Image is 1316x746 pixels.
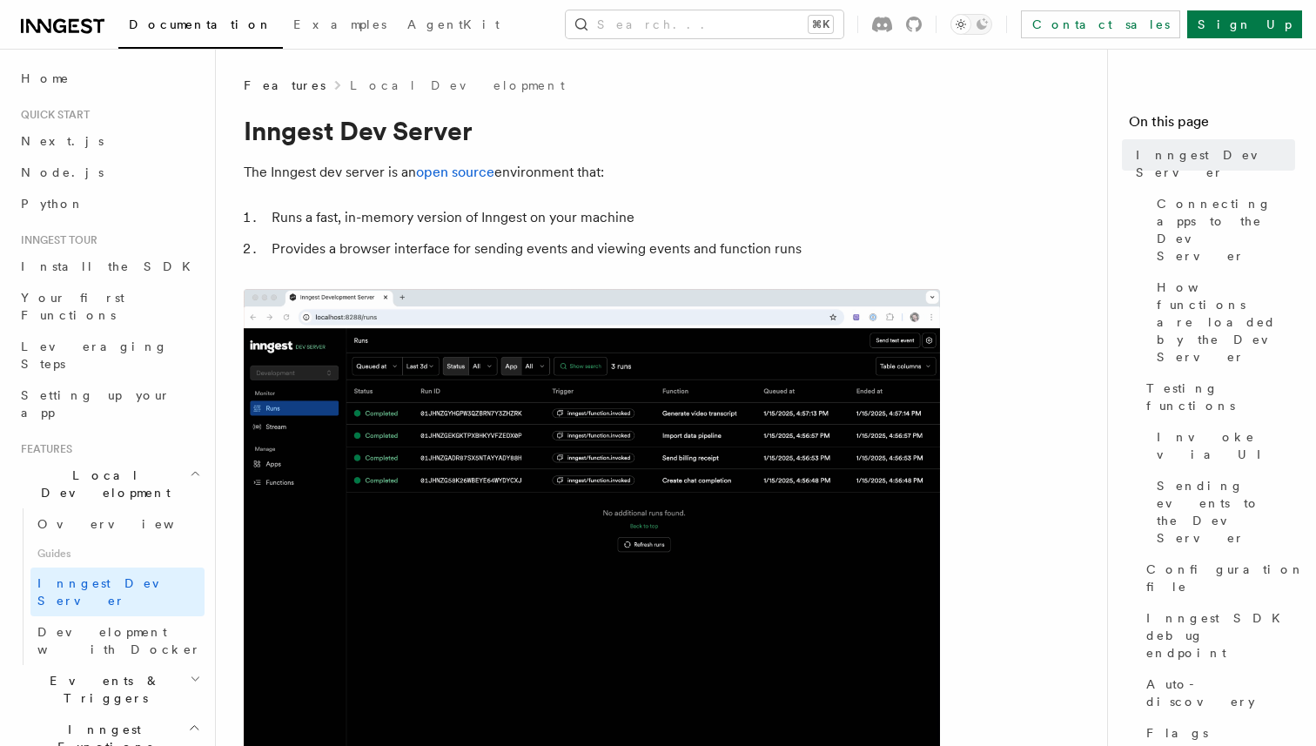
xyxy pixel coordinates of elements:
a: Your first Functions [14,282,205,331]
span: Setting up your app [21,388,171,420]
a: Invoke via UI [1150,421,1295,470]
span: Invoke via UI [1157,428,1295,463]
span: Testing functions [1146,380,1295,414]
span: Local Development [14,467,190,501]
h1: Inngest Dev Server [244,115,940,146]
p: The Inngest dev server is an environment that: [244,160,940,185]
span: Install the SDK [21,259,201,273]
a: Install the SDK [14,251,205,282]
span: Your first Functions [21,291,124,322]
span: Configuration file [1146,561,1305,595]
span: Guides [30,540,205,568]
span: Connecting apps to the Dev Server [1157,195,1295,265]
span: Inngest SDK debug endpoint [1146,609,1295,662]
span: Next.js [21,134,104,148]
span: Inngest tour [14,233,97,247]
span: Quick start [14,108,90,122]
a: Auto-discovery [1139,669,1295,717]
span: Flags [1146,724,1208,742]
span: Node.js [21,165,104,179]
h4: On this page [1129,111,1295,139]
span: Inngest Dev Server [37,576,186,608]
a: AgentKit [397,5,510,47]
a: Node.js [14,157,205,188]
span: Overview [37,517,217,531]
a: Next.js [14,125,205,157]
a: Setting up your app [14,380,205,428]
span: AgentKit [407,17,500,31]
kbd: ⌘K [809,16,833,33]
a: Sign Up [1187,10,1302,38]
span: Documentation [129,17,272,31]
span: Inngest Dev Server [1136,146,1295,181]
a: Development with Docker [30,616,205,665]
span: How functions are loaded by the Dev Server [1157,279,1295,366]
a: Python [14,188,205,219]
span: Features [244,77,326,94]
a: Inngest Dev Server [1129,139,1295,188]
a: How functions are loaded by the Dev Server [1150,272,1295,373]
span: Events & Triggers [14,672,190,707]
a: Contact sales [1021,10,1180,38]
a: Inngest Dev Server [30,568,205,616]
span: Features [14,442,72,456]
a: Home [14,63,205,94]
span: Examples [293,17,386,31]
a: Inngest SDK debug endpoint [1139,602,1295,669]
span: Sending events to the Dev Server [1157,477,1295,547]
span: Home [21,70,70,87]
a: Testing functions [1139,373,1295,421]
button: Events & Triggers [14,665,205,714]
a: Connecting apps to the Dev Server [1150,188,1295,272]
div: Local Development [14,508,205,665]
a: Sending events to the Dev Server [1150,470,1295,554]
a: Documentation [118,5,283,49]
span: Development with Docker [37,625,201,656]
span: Auto-discovery [1146,675,1295,710]
button: Toggle dark mode [950,14,992,35]
span: Leveraging Steps [21,339,168,371]
a: Examples [283,5,397,47]
button: Local Development [14,460,205,508]
a: Configuration file [1139,554,1295,602]
a: Local Development [350,77,565,94]
li: Provides a browser interface for sending events and viewing events and function runs [266,237,940,261]
button: Search...⌘K [566,10,843,38]
span: Python [21,197,84,211]
li: Runs a fast, in-memory version of Inngest on your machine [266,205,940,230]
a: Overview [30,508,205,540]
a: open source [416,164,494,180]
a: Leveraging Steps [14,331,205,380]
